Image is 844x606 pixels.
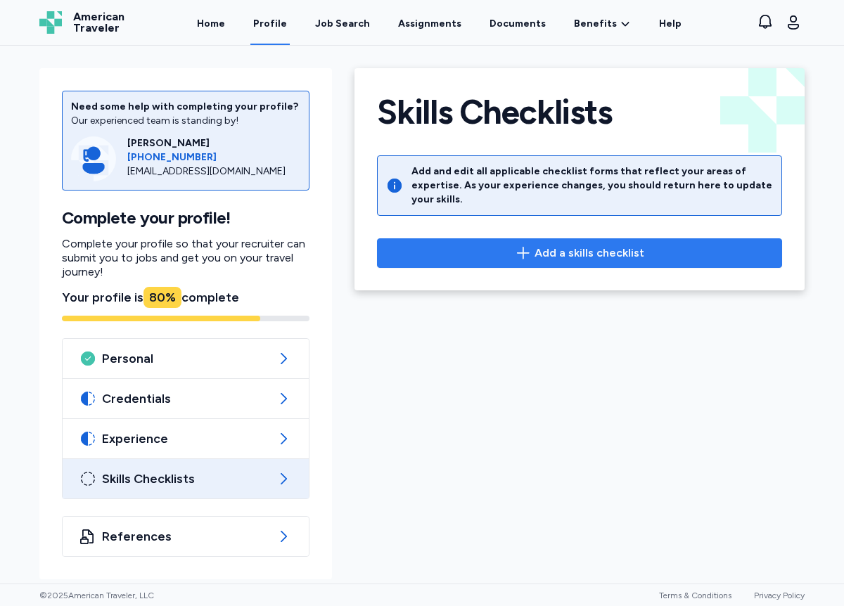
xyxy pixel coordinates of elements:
[127,136,300,150] div: [PERSON_NAME]
[377,91,612,133] h1: Skills Checklists
[659,591,731,600] a: Terms & Conditions
[250,1,290,45] a: Profile
[127,165,300,179] div: [EMAIL_ADDRESS][DOMAIN_NAME]
[102,470,269,487] span: Skills Checklists
[62,207,309,228] h1: Complete your profile!
[754,591,805,600] a: Privacy Policy
[315,17,370,31] div: Job Search
[102,528,269,545] span: References
[73,11,124,34] span: American Traveler
[71,136,116,181] img: Consultant
[411,165,773,207] div: Add and edit all applicable checklist forms that reflect your areas of expertise. As your experie...
[143,287,181,308] div: 80 %
[535,245,644,262] span: Add a skills checklist
[102,350,269,367] span: Personal
[574,17,631,31] a: Benefits
[71,114,300,128] div: Our experienced team is standing by!
[102,390,269,407] span: Credentials
[39,11,62,34] img: Logo
[39,590,154,601] span: © 2025 American Traveler, LLC
[62,237,309,279] p: Complete your profile so that your recruiter can submit you to jobs and get you on your travel jo...
[377,238,782,268] button: Add a skills checklist
[62,288,309,307] div: Your profile is complete
[71,100,300,114] div: Need some help with completing your profile?
[102,430,269,447] span: Experience
[127,150,300,165] a: [PHONE_NUMBER]
[574,17,617,31] span: Benefits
